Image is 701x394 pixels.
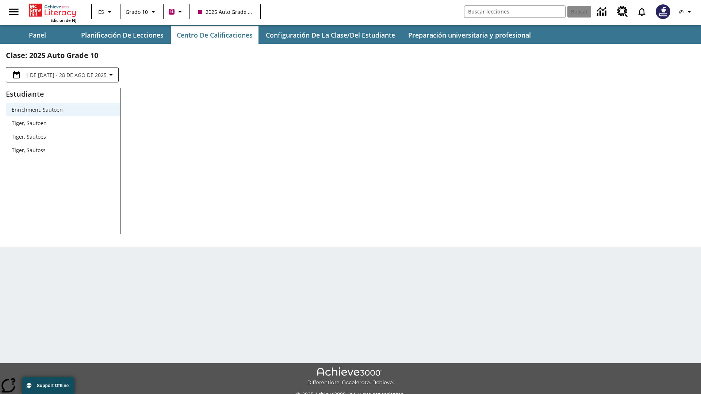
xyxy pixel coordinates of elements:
[3,1,24,23] button: Abrir el menú lateral
[123,5,161,18] button: Grado: Grado 10, Elige un grado
[402,26,537,44] button: Preparación universitaria y profesional
[464,6,565,18] input: Buscar campo
[6,103,120,116] div: Enrichment, Sautoen
[307,367,394,386] img: Achieve3000 Differentiate Accelerate Achieve
[22,377,74,394] button: Support Offline
[675,5,698,18] button: Perfil/Configuración
[126,8,148,16] span: Grado 10
[1,26,74,44] button: Panel
[12,133,114,140] span: Tiger, Sautoes
[679,8,684,16] span: @
[50,18,76,23] span: Edición de NJ
[170,7,173,16] span: B
[632,2,651,21] a: Notificaciones
[12,119,114,127] span: Tiger, Sautoen
[29,3,76,18] a: Portada
[651,2,675,21] button: Escoja un nuevo avatar
[12,146,114,154] span: Tiger, Sautoss
[75,26,169,44] button: Planificación de lecciones
[260,26,401,44] button: Configuración de la clase/del estudiante
[198,8,252,16] span: 2025 Auto Grade 10
[26,71,107,79] span: 1 de [DATE] - 28 de ago de 2025
[613,2,632,22] a: Centro de recursos, Se abrirá en una pestaña nueva.
[12,106,114,113] span: Enrichment, Sautoen
[6,116,120,130] div: Tiger, Sautoen
[6,130,120,143] div: Tiger, Sautoes
[171,26,258,44] button: Centro de calificaciones
[29,2,76,23] div: Portada
[37,383,69,388] span: Support Offline
[94,5,118,18] button: Lenguaje: ES, Selecciona un idioma
[98,8,104,16] span: ES
[6,50,695,61] h2: Clase : 2025 Auto Grade 10
[166,5,187,18] button: Boost El color de la clase es rojo violeta. Cambiar el color de la clase.
[6,143,120,157] div: Tiger, Sautoss
[656,4,670,19] img: Avatar
[9,70,115,79] button: Seleccione el intervalo de fechas opción del menú
[107,70,115,79] svg: Collapse Date Range Filter
[593,2,613,22] a: Centro de información
[6,88,120,100] p: Estudiante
